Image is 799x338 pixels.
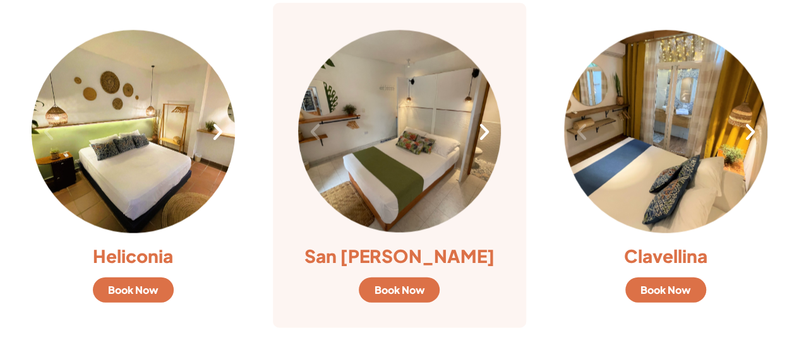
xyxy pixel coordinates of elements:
[93,277,174,303] a: Book Now
[32,28,235,235] div: 1 / 6
[207,121,229,143] div: Next slide
[473,121,495,143] div: Next slide
[298,28,502,235] div: 1 / 7
[374,285,424,295] span: Book Now
[38,121,59,143] div: Previous slide
[304,121,326,143] div: Previous slide
[740,121,761,143] div: Next slide
[298,247,502,265] h3: San [PERSON_NAME]
[625,277,706,303] a: Book Now
[359,277,440,303] a: Book Now
[640,285,691,295] span: Book Now
[108,285,159,295] span: Book Now
[564,28,767,235] div: 1 / 4
[564,247,767,265] h3: Clavellina
[570,121,592,143] div: Previous slide
[32,247,235,265] h3: Heliconia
